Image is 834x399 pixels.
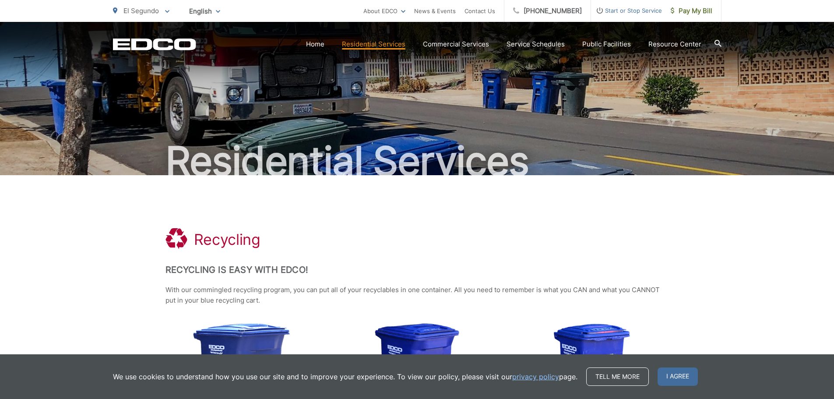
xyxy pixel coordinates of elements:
a: Service Schedules [507,39,565,49]
a: privacy policy [512,371,559,382]
span: El Segundo [123,7,159,15]
span: English [183,4,227,19]
p: We use cookies to understand how you use our site and to improve your experience. To view our pol... [113,371,577,382]
p: With our commingled recycling program, you can put all of your recyclables in one container. All ... [165,285,669,306]
a: Residential Services [342,39,405,49]
span: Pay My Bill [671,6,712,16]
a: Commercial Services [423,39,489,49]
a: Contact Us [465,6,495,16]
span: I agree [658,367,698,386]
a: Home [306,39,324,49]
h1: Recycling [194,231,260,248]
a: Public Facilities [582,39,631,49]
a: News & Events [414,6,456,16]
a: EDCD logo. Return to the homepage. [113,38,196,50]
a: About EDCO [363,6,405,16]
a: Resource Center [648,39,701,49]
a: Tell me more [586,367,649,386]
h2: Residential Services [113,139,721,183]
h2: Recycling is Easy with EDCO! [165,265,669,275]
